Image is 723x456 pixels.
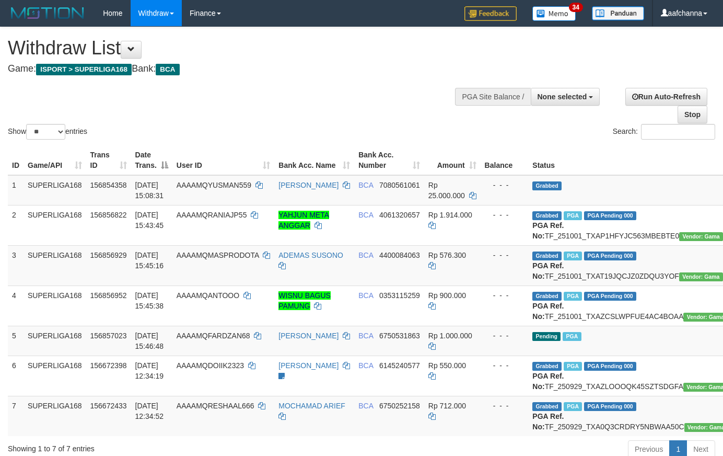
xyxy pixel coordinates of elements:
[8,175,24,206] td: 1
[24,286,86,326] td: SUPERLIGA168
[532,302,564,321] b: PGA Ref. No:
[177,181,251,189] span: AAAAMQYUSMAN559
[538,93,587,101] span: None selected
[177,291,239,300] span: AAAAMQANTOOO
[135,181,164,200] span: [DATE] 15:08:31
[379,181,420,189] span: Copy 7080561061 to clipboard
[90,211,127,219] span: 156856822
[532,261,564,280] b: PGA Ref. No:
[24,326,86,356] td: SUPERLIGA168
[485,210,524,220] div: - - -
[564,252,582,260] span: Marked by aafsoycanthlai
[278,361,339,370] a: [PERSON_NAME]
[358,251,373,259] span: BCA
[358,291,373,300] span: BCA
[274,145,354,175] th: Bank Acc. Name: activate to sort column ascending
[379,402,420,410] span: Copy 6750252158 to clipboard
[90,251,127,259] span: 156856929
[379,361,420,370] span: Copy 6145240577 to clipboard
[90,291,127,300] span: 156856952
[563,332,581,341] span: Marked by aafsoycanthlai
[532,372,564,391] b: PGA Ref. No:
[177,402,254,410] span: AAAAMQRESHAAL666
[135,361,164,380] span: [DATE] 12:34:19
[135,211,164,230] span: [DATE] 15:43:45
[564,362,582,371] span: Marked by aafsoycanthlai
[424,145,481,175] th: Amount: activate to sort column ascending
[26,124,65,140] select: Showentries
[90,181,127,189] span: 156854358
[86,145,131,175] th: Trans ID: activate to sort column ascending
[564,402,582,411] span: Marked by aafsoycanthlai
[532,332,561,341] span: Pending
[584,252,636,260] span: PGA Pending
[8,439,294,454] div: Showing 1 to 7 of 7 entries
[532,181,562,190] span: Grabbed
[8,64,472,74] h4: Game: Bank:
[8,205,24,245] td: 2
[177,332,250,340] span: AAAAMQFARDZAN68
[532,221,564,240] b: PGA Ref. No:
[485,360,524,371] div: - - -
[172,145,274,175] th: User ID: activate to sort column ascending
[135,291,164,310] span: [DATE] 15:45:38
[641,124,715,140] input: Search:
[679,272,723,281] span: Vendor URL: https://trx31.1velocity.biz
[358,402,373,410] span: BCA
[135,332,164,350] span: [DATE] 15:46:48
[135,251,164,270] span: [DATE] 15:45:16
[679,232,723,241] span: Vendor URL: https://trx31.1velocity.biz
[532,211,562,220] span: Grabbed
[428,332,472,340] span: Rp 1.000.000
[278,211,329,230] a: YAHJUN META ANGGAR
[532,292,562,301] span: Grabbed
[8,396,24,436] td: 7
[428,402,466,410] span: Rp 712.000
[379,251,420,259] span: Copy 4400084063 to clipboard
[564,211,582,220] span: Marked by aafsoycanthlai
[584,292,636,301] span: PGA Pending
[485,250,524,260] div: - - -
[8,145,24,175] th: ID
[564,292,582,301] span: Marked by aafsoycanthlai
[36,64,132,75] span: ISPORT > SUPERLIGA168
[532,402,562,411] span: Grabbed
[131,145,172,175] th: Date Trans.: activate to sort column descending
[584,211,636,220] span: PGA Pending
[24,396,86,436] td: SUPERLIGA168
[428,181,465,200] span: Rp 25.000.000
[24,145,86,175] th: Game/API: activate to sort column ascending
[24,245,86,286] td: SUPERLIGA168
[8,38,472,59] h1: Withdraw List
[8,286,24,326] td: 4
[428,361,466,370] span: Rp 550.000
[24,205,86,245] td: SUPERLIGA168
[177,361,244,370] span: AAAAMQDOIIK2323
[531,88,600,106] button: None selected
[569,3,583,12] span: 34
[455,88,530,106] div: PGA Site Balance /
[278,332,339,340] a: [PERSON_NAME]
[8,5,87,21] img: MOTION_logo.png
[481,145,529,175] th: Balance
[379,291,420,300] span: Copy 0353115259 to clipboard
[278,402,345,410] a: MOCHAMAD ARIEF
[532,6,576,21] img: Button%20Memo.svg
[613,124,715,140] label: Search:
[90,361,127,370] span: 156672398
[8,326,24,356] td: 5
[532,362,562,371] span: Grabbed
[485,180,524,190] div: - - -
[485,330,524,341] div: - - -
[177,251,259,259] span: AAAAMQMASPRODOTA
[464,6,517,21] img: Feedback.jpg
[584,402,636,411] span: PGA Pending
[156,64,179,75] span: BCA
[354,145,424,175] th: Bank Acc. Number: activate to sort column ascending
[278,251,343,259] a: ADEMAS SUSONO
[358,361,373,370] span: BCA
[592,6,644,20] img: panduan.png
[358,181,373,189] span: BCA
[379,211,420,219] span: Copy 4061320657 to clipboard
[24,356,86,396] td: SUPERLIGA168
